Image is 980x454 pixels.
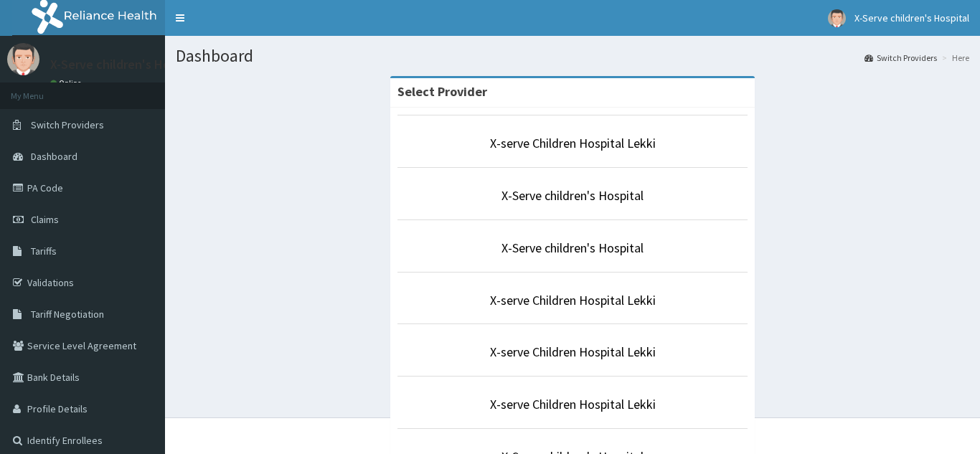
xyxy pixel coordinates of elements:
span: Switch Providers [31,118,104,131]
span: Dashboard [31,150,77,163]
a: X-serve Children Hospital Lekki [490,292,656,308]
a: Switch Providers [864,52,937,64]
img: User Image [7,43,39,75]
a: X-serve Children Hospital Lekki [490,344,656,360]
p: X-Serve children's Hospital [50,58,202,71]
a: X-Serve children's Hospital [501,187,644,204]
h1: Dashboard [176,47,969,65]
a: X-Serve children's Hospital [501,240,644,256]
li: Here [938,52,969,64]
a: Online [50,78,85,88]
strong: Select Provider [397,83,487,100]
span: Tariff Negotiation [31,308,104,321]
a: X-serve Children Hospital Lekki [490,135,656,151]
span: X-Serve children's Hospital [854,11,969,24]
img: User Image [828,9,846,27]
span: Tariffs [31,245,57,257]
span: Claims [31,213,59,226]
a: X-serve Children Hospital Lekki [490,396,656,412]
